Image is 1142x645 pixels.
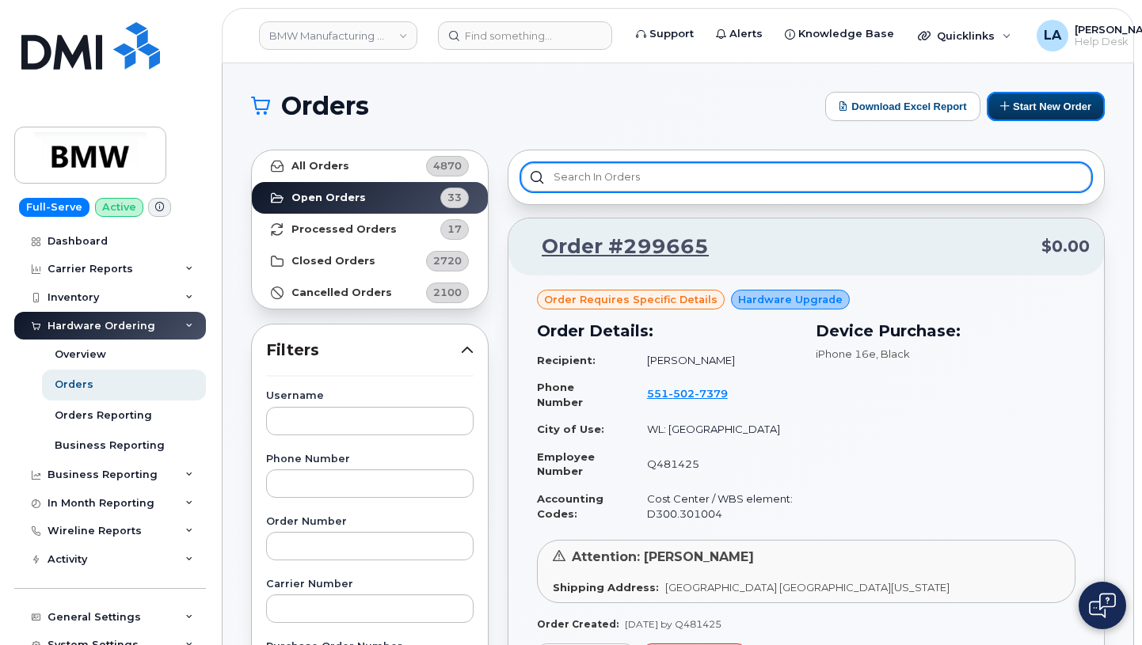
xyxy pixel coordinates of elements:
a: Order #299665 [523,233,709,261]
span: Order requires Specific details [544,292,718,307]
span: 33 [447,190,462,205]
button: Download Excel Report [825,92,980,121]
strong: Phone Number [537,381,583,408]
img: Open chat [1089,593,1116,618]
label: Username [266,391,474,401]
h3: Device Purchase: [816,319,1075,343]
span: iPhone 16e [816,347,876,360]
strong: Employee Number [537,450,595,478]
span: Orders [281,94,369,118]
button: Start New Order [987,92,1105,121]
strong: Accounting Codes: [537,492,603,520]
strong: Cancelled Orders [291,286,392,299]
strong: All Orders [291,160,349,173]
input: Search in orders [521,163,1091,192]
span: 2720 [433,253,462,268]
td: WL: [GEOGRAPHIC_DATA] [633,415,797,443]
label: Order Number [266,517,474,527]
a: Cancelled Orders2100 [252,277,488,309]
span: 551 [647,387,728,400]
span: 17 [447,222,462,237]
strong: Processed Orders [291,223,397,236]
span: , Black [876,347,910,360]
strong: Order Created: [537,618,619,630]
span: Hardware Upgrade [738,292,843,307]
td: Q481425 [633,443,797,485]
td: Cost Center / WBS element: D300.301004 [633,485,797,527]
span: Attention: [PERSON_NAME] [572,549,754,564]
span: [DATE] by Q481425 [625,618,721,630]
td: [PERSON_NAME] [633,347,797,374]
span: 2100 [433,285,462,300]
span: 4870 [433,158,462,173]
strong: City of Use: [537,423,604,435]
strong: Recipient: [537,354,596,366]
a: 5515027379 [647,387,747,400]
label: Phone Number [266,454,474,465]
a: Open Orders33 [252,182,488,214]
span: 7379 [695,387,728,400]
span: $0.00 [1041,235,1090,258]
h3: Order Details: [537,319,797,343]
span: Filters [266,339,461,362]
span: 502 [668,387,695,400]
strong: Closed Orders [291,255,375,267]
a: Processed Orders17 [252,214,488,245]
strong: Shipping Address: [553,581,659,594]
a: Closed Orders2720 [252,245,488,277]
strong: Open Orders [291,192,366,204]
a: All Orders4870 [252,150,488,182]
label: Carrier Number [266,579,474,590]
span: [GEOGRAPHIC_DATA] [GEOGRAPHIC_DATA][US_STATE] [665,581,950,594]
